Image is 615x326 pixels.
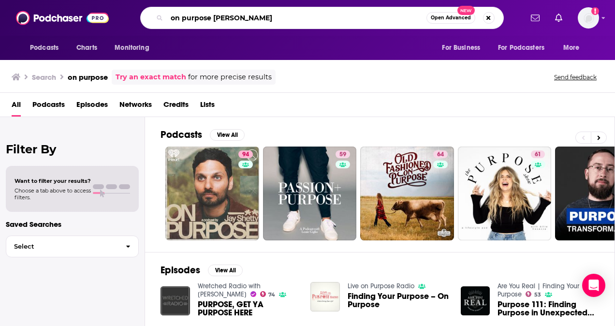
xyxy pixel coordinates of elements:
span: 64 [437,150,444,160]
a: 59 [336,150,350,158]
a: 64 [360,147,454,240]
a: PodcastsView All [161,129,245,141]
a: All [12,97,21,117]
img: Purpose 111: Finding Purpose in Unexpected Places [461,286,490,316]
span: 74 [268,293,275,297]
a: 61 [458,147,552,240]
h2: Episodes [161,264,200,276]
button: open menu [23,39,71,57]
input: Search podcasts, credits, & more... [167,10,426,26]
div: Search podcasts, credits, & more... [140,7,504,29]
span: Open Advanced [431,15,471,20]
button: open menu [435,39,492,57]
span: More [563,41,580,55]
span: Want to filter your results? [15,178,91,184]
a: Charts [70,39,103,57]
img: User Profile [578,7,599,29]
a: Networks [119,97,152,117]
a: PURPOSE, GET YA PURPOSE HERE [198,300,299,317]
button: open menu [556,39,592,57]
a: 74 [260,291,276,297]
button: Open AdvancedNew [426,12,475,24]
button: open menu [492,39,558,57]
img: PURPOSE, GET YA PURPOSE HERE [161,286,190,316]
a: 64 [433,150,448,158]
button: Send feedback [551,73,600,81]
a: EpisodesView All [161,264,243,276]
button: Select [6,236,139,257]
a: 61 [531,150,545,158]
span: Logged in as Morgan16 [578,7,599,29]
span: 59 [339,150,346,160]
a: 59 [263,147,357,240]
span: For Business [442,41,480,55]
span: 53 [534,293,541,297]
h3: Search [32,73,56,82]
svg: Add a profile image [591,7,599,15]
a: Purpose 111: Finding Purpose in Unexpected Places [498,300,599,317]
p: Saved Searches [6,220,139,229]
a: Finding Your Purpose – On Purpose [348,292,449,309]
a: Wretched Radio with Todd Friel [198,282,261,298]
a: Show notifications dropdown [551,10,566,26]
h2: Podcasts [161,129,202,141]
img: Finding Your Purpose – On Purpose [310,282,340,311]
a: Lists [200,97,215,117]
a: Episodes [76,97,108,117]
span: 94 [242,150,249,160]
a: Podcasts [32,97,65,117]
span: For Podcasters [498,41,544,55]
span: Select [6,243,118,250]
img: Podchaser - Follow, Share and Rate Podcasts [16,9,109,27]
a: 94 [165,147,259,240]
h3: on purpose [68,73,108,82]
a: 94 [238,150,253,158]
a: Credits [163,97,189,117]
button: View All [208,265,243,276]
span: New [457,6,475,15]
a: Are You Real | Finding Your Purpose [498,282,579,298]
span: Charts [76,41,97,55]
h2: Filter By [6,142,139,156]
a: Live on Purpose Radio [348,282,414,290]
button: Show profile menu [578,7,599,29]
span: Podcasts [30,41,59,55]
span: 61 [535,150,541,160]
a: 53 [526,291,541,297]
button: View All [210,129,245,141]
button: open menu [108,39,161,57]
div: Open Intercom Messenger [582,274,605,297]
a: Try an exact match [116,72,186,83]
span: for more precise results [188,72,272,83]
span: Monitoring [115,41,149,55]
span: Choose a tab above to access filters. [15,187,91,201]
a: Show notifications dropdown [527,10,543,26]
